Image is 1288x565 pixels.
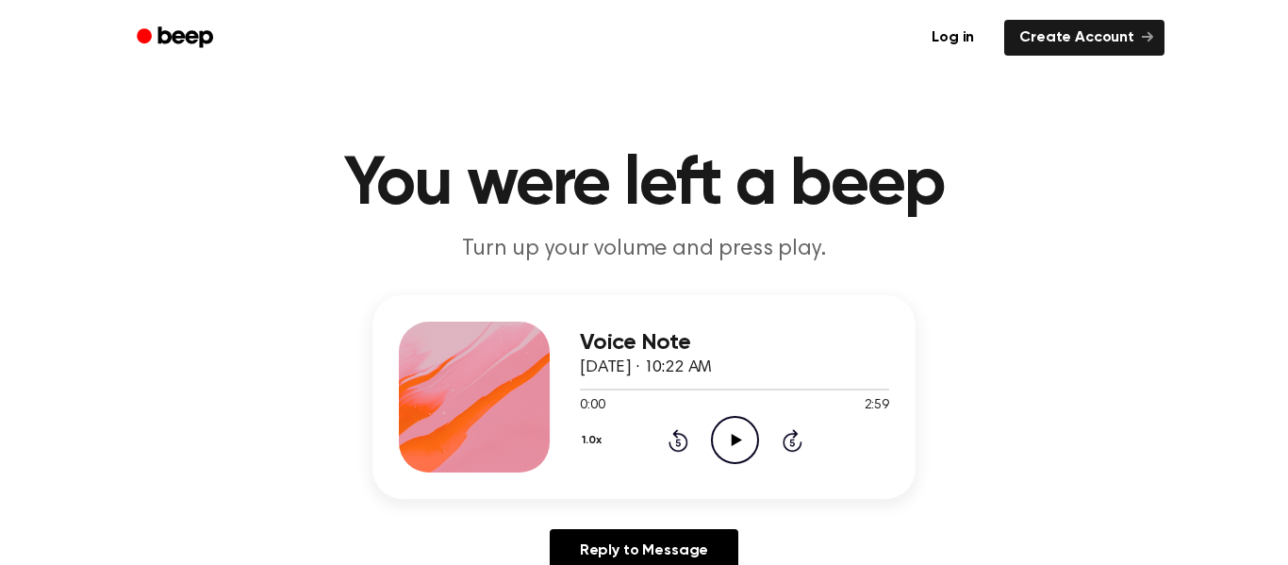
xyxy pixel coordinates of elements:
p: Turn up your volume and press play. [282,234,1006,265]
span: [DATE] · 10:22 AM [580,359,712,376]
span: 2:59 [865,396,889,416]
a: Create Account [1004,20,1164,56]
a: Beep [124,20,230,57]
h1: You were left a beep [161,151,1127,219]
h3: Voice Note [580,330,889,356]
button: 1.0x [580,424,608,457]
span: 0:00 [580,396,604,416]
a: Log in [913,16,993,59]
